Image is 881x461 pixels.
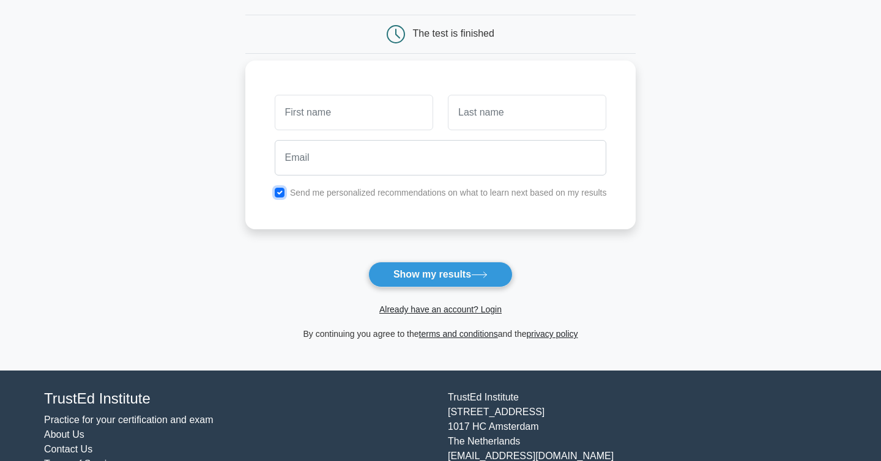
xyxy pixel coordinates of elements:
[44,415,214,425] a: Practice for your certification and exam
[413,28,494,39] div: The test is finished
[44,429,84,440] a: About Us
[419,329,498,339] a: terms and conditions
[290,188,607,197] label: Send me personalized recommendations on what to learn next based on my results
[238,326,644,341] div: By continuing you agree to the and the
[379,304,502,314] a: Already have an account? Login
[275,95,433,130] input: First name
[44,444,92,454] a: Contact Us
[448,95,606,130] input: Last name
[368,262,513,287] button: Show my results
[44,390,433,408] h4: TrustEd Institute
[275,140,607,175] input: Email
[527,329,578,339] a: privacy policy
